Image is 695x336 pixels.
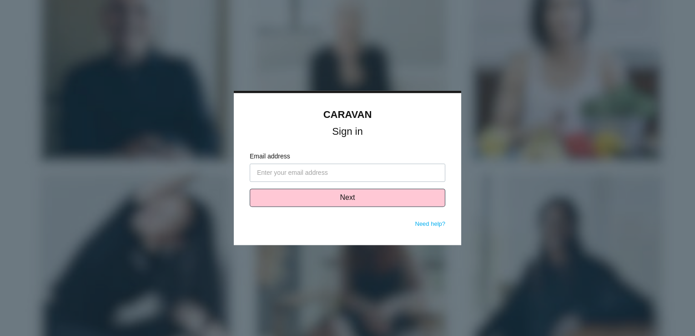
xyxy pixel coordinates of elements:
h1: Sign in [250,128,445,136]
label: Email address [250,152,445,162]
a: CARAVAN [323,109,372,120]
a: Need help? [415,221,446,228]
button: Next [250,189,445,207]
input: Enter your email address [250,164,445,182]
